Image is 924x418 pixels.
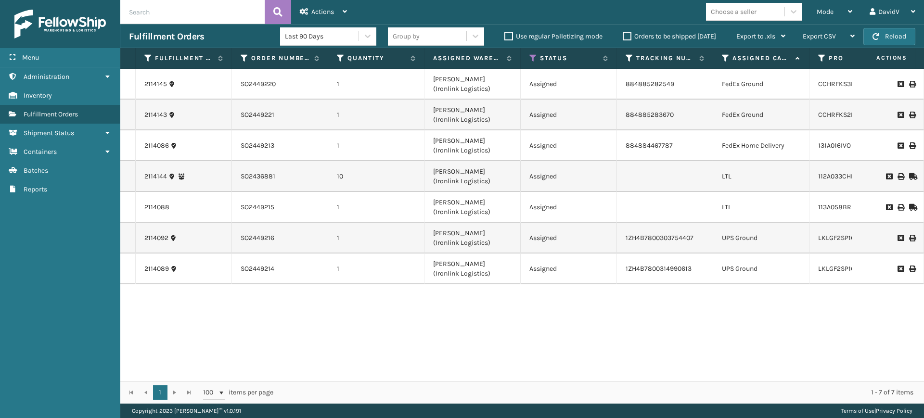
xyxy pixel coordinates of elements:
[626,141,673,150] a: 884884467787
[393,31,420,41] div: Group by
[232,161,328,192] td: SO2436881
[818,203,856,211] a: 113A058BRN
[540,54,598,63] label: Status
[144,141,169,151] a: 2114086
[232,192,328,223] td: SO2449215
[909,204,915,211] i: Mark as Shipped
[129,31,204,42] h3: Fulfillment Orders
[424,253,521,284] td: [PERSON_NAME] (Ironlink Logistics)
[909,112,915,118] i: Print Label
[232,223,328,253] td: SO2449216
[626,265,692,273] a: 1ZH4B7800314990613
[521,192,617,223] td: Assigned
[713,253,809,284] td: UPS Ground
[424,161,521,192] td: [PERSON_NAME] (Ironlink Logistics)
[898,142,903,149] i: Request to Be Cancelled
[841,407,874,414] a: Terms of Use
[623,32,716,40] label: Orders to be shipped [DATE]
[424,100,521,130] td: [PERSON_NAME] (Ironlink Logistics)
[24,148,57,156] span: Containers
[328,161,424,192] td: 10
[521,130,617,161] td: Assigned
[311,8,334,16] span: Actions
[713,161,809,192] td: LTL
[898,112,903,118] i: Request to Be Cancelled
[818,172,855,180] a: 112A033CHR
[144,264,169,274] a: 2114089
[818,80,881,88] a: CCHRFKS3M26BKVA
[504,32,603,40] label: Use regular Palletizing mode
[24,129,74,137] span: Shipment Status
[713,69,809,100] td: FedEx Ground
[251,54,309,63] label: Order Number
[424,192,521,223] td: [PERSON_NAME] (Ironlink Logistics)
[328,130,424,161] td: 1
[898,173,903,180] i: Print BOL
[433,54,502,63] label: Assigned Warehouse
[909,173,915,180] i: Mark as Shipped
[818,265,873,273] a: LKLGF2SP1GU3051
[232,69,328,100] td: SO2449220
[898,204,903,211] i: Print BOL
[132,404,241,418] p: Copyright 2023 [PERSON_NAME]™ v 1.0.191
[829,54,887,63] label: Product SKU
[909,142,915,149] i: Print Label
[521,253,617,284] td: Assigned
[24,185,47,193] span: Reports
[144,203,169,212] a: 2114088
[626,111,674,119] a: 884885283670
[841,404,912,418] div: |
[626,234,693,242] a: 1ZH4B7800303754407
[328,223,424,253] td: 1
[24,110,78,118] span: Fulfillment Orders
[521,100,617,130] td: Assigned
[424,223,521,253] td: [PERSON_NAME] (Ironlink Logistics)
[24,73,69,81] span: Administration
[144,110,167,120] a: 2114143
[521,161,617,192] td: Assigned
[144,79,167,89] a: 2114145
[818,111,881,119] a: CCHRFKS2M26DGRA
[424,130,521,161] td: [PERSON_NAME] (Ironlink Logistics)
[232,100,328,130] td: SO2449221
[328,253,424,284] td: 1
[153,385,167,400] a: 1
[713,192,809,223] td: LTL
[818,234,873,242] a: LKLGF2SP1GU3051
[203,388,218,397] span: 100
[732,54,791,63] label: Assigned Carrier Service
[328,192,424,223] td: 1
[285,31,359,41] div: Last 90 Days
[424,69,521,100] td: [PERSON_NAME] (Ironlink Logistics)
[626,80,674,88] a: 884885282549
[803,32,836,40] span: Export CSV
[521,223,617,253] td: Assigned
[898,235,903,241] i: Request to Be Cancelled
[22,53,39,62] span: Menu
[886,204,892,211] i: Request to Be Cancelled
[636,54,694,63] label: Tracking Number
[886,173,892,180] i: Request to Be Cancelled
[713,223,809,253] td: UPS Ground
[24,91,52,100] span: Inventory
[898,81,903,88] i: Request to Be Cancelled
[876,407,912,414] a: Privacy Policy
[347,54,406,63] label: Quantity
[711,7,757,17] div: Choose a seller
[521,69,617,100] td: Assigned
[909,266,915,272] i: Print Label
[14,10,106,38] img: logo
[144,172,167,181] a: 2114144
[287,388,913,397] div: 1 - 7 of 7 items
[846,50,913,66] span: Actions
[736,32,775,40] span: Export to .xls
[713,130,809,161] td: FedEx Home Delivery
[24,166,48,175] span: Batches
[713,100,809,130] td: FedEx Ground
[863,28,915,45] button: Reload
[909,235,915,241] i: Print Label
[232,130,328,161] td: SO2449213
[232,253,328,284] td: SO2449214
[203,385,273,400] span: items per page
[898,266,903,272] i: Request to Be Cancelled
